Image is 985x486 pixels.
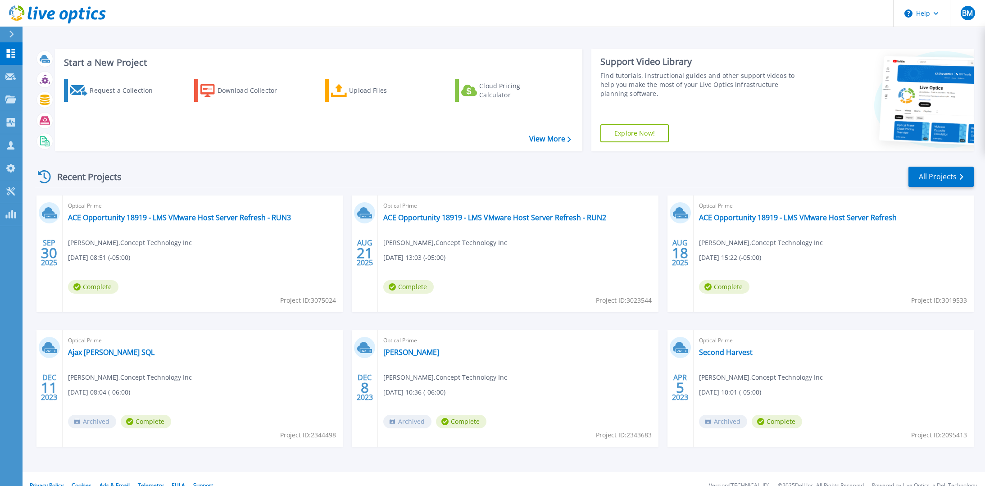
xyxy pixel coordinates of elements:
[908,167,974,187] a: All Projects
[383,201,653,211] span: Optical Prime
[41,236,58,269] div: SEP 2025
[64,79,164,102] a: Request a Collection
[596,295,652,305] span: Project ID: 3023544
[911,295,967,305] span: Project ID: 3019533
[41,371,58,404] div: DEC 2023
[68,280,118,294] span: Complete
[68,415,116,428] span: Archived
[479,82,551,100] div: Cloud Pricing Calculator
[699,201,968,211] span: Optical Prime
[41,384,57,391] span: 11
[280,430,336,440] span: Project ID: 2344498
[325,79,425,102] a: Upload Files
[357,249,373,257] span: 21
[361,384,369,391] span: 8
[383,372,507,382] span: [PERSON_NAME] , Concept Technology Inc
[383,238,507,248] span: [PERSON_NAME] , Concept Technology Inc
[455,79,555,102] a: Cloud Pricing Calculator
[356,371,373,404] div: DEC 2023
[68,253,130,263] span: [DATE] 08:51 (-05:00)
[68,238,192,248] span: [PERSON_NAME] , Concept Technology Inc
[676,384,684,391] span: 5
[68,336,337,345] span: Optical Prime
[962,9,973,17] span: BM
[529,135,571,143] a: View More
[68,372,192,382] span: [PERSON_NAME] , Concept Technology Inc
[699,253,761,263] span: [DATE] 15:22 (-05:00)
[383,348,439,357] a: [PERSON_NAME]
[600,71,797,98] div: Find tutorials, instructional guides and other support videos to help you make the most of your L...
[68,213,291,222] a: ACE Opportunity 18919 - LMS VMware Host Server Refresh - RUN3
[436,415,486,428] span: Complete
[600,124,669,142] a: Explore Now!
[280,295,336,305] span: Project ID: 3075024
[121,415,171,428] span: Complete
[600,56,797,68] div: Support Video Library
[699,415,747,428] span: Archived
[349,82,421,100] div: Upload Files
[699,348,753,357] a: Second Harvest
[194,79,295,102] a: Download Collector
[699,372,823,382] span: [PERSON_NAME] , Concept Technology Inc
[672,236,689,269] div: AUG 2025
[699,213,897,222] a: ACE Opportunity 18919 - LMS VMware Host Server Refresh
[68,348,154,357] a: Ajax [PERSON_NAME] SQL
[911,430,967,440] span: Project ID: 2095413
[699,238,823,248] span: [PERSON_NAME] , Concept Technology Inc
[383,280,434,294] span: Complete
[90,82,162,100] div: Request a Collection
[356,236,373,269] div: AUG 2025
[383,387,445,397] span: [DATE] 10:36 (-06:00)
[699,387,761,397] span: [DATE] 10:01 (-05:00)
[699,336,968,345] span: Optical Prime
[672,249,688,257] span: 18
[596,430,652,440] span: Project ID: 2343683
[64,58,571,68] h3: Start a New Project
[218,82,290,100] div: Download Collector
[68,387,130,397] span: [DATE] 08:04 (-06:00)
[699,280,749,294] span: Complete
[383,336,653,345] span: Optical Prime
[383,213,606,222] a: ACE Opportunity 18919 - LMS VMware Host Server Refresh - RUN2
[672,371,689,404] div: APR 2023
[35,166,134,188] div: Recent Projects
[383,253,445,263] span: [DATE] 13:03 (-05:00)
[41,249,57,257] span: 30
[752,415,802,428] span: Complete
[68,201,337,211] span: Optical Prime
[383,415,431,428] span: Archived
